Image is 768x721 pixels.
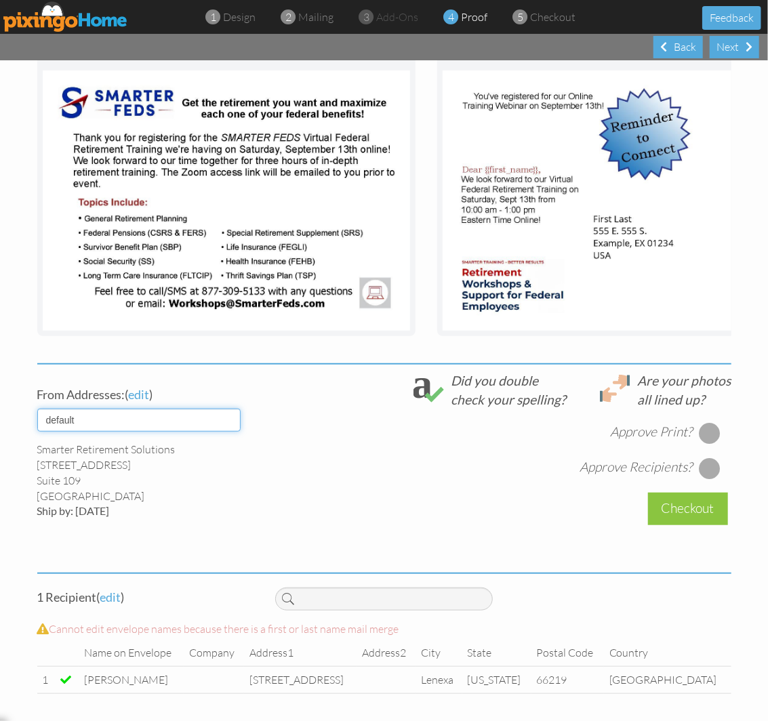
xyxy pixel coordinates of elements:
[129,387,150,402] span: edit
[580,458,692,476] div: Approve Recipients?
[604,640,731,666] td: Country
[377,10,419,24] span: add-ons
[531,640,604,666] td: Postal Code
[299,10,334,24] span: mailing
[448,9,454,25] span: 4
[413,375,444,403] img: check_spelling.svg
[37,388,255,402] h4: ( )
[37,667,56,694] td: 1
[37,442,255,519] div: Smarter Retirement Solutions [STREET_ADDRESS] [GEOGRAPHIC_DATA]
[604,667,731,694] td: [GEOGRAPHIC_DATA]
[462,10,488,24] span: proof
[210,9,216,25] span: 1
[416,667,462,694] td: Lenexa
[37,621,731,637] div: Cannot edit envelope names because there is a first or last name mail merge
[37,504,110,517] span: Ship by: [DATE]
[244,667,357,694] td: [STREET_ADDRESS]
[637,371,731,390] div: Are your photos
[357,640,416,666] td: Address2
[653,36,703,58] div: Back
[702,6,761,30] button: Feedback
[531,10,576,24] span: checkout
[600,375,630,403] img: lineup.svg
[462,667,531,694] td: [US_STATE]
[416,640,462,666] td: City
[3,1,128,32] img: pixingo logo
[531,667,604,694] td: 66219
[37,387,125,402] span: From Addresses:
[100,590,121,604] span: edit
[710,36,759,58] div: Next
[285,9,291,25] span: 2
[610,423,692,441] div: Approve Print?
[637,390,731,409] div: all lined up?
[451,390,566,409] div: check your spelling?
[451,371,566,390] div: Did you double
[184,640,244,666] td: Company
[648,493,728,524] div: Checkout
[224,10,256,24] span: design
[37,474,81,487] span: Suite 109
[244,640,357,666] td: Address1
[79,640,184,666] td: Name on Envelope
[43,70,410,331] img: Landscape Image
[37,591,255,604] h4: 1 Recipient ( )
[462,640,531,666] td: State
[517,9,523,25] span: 5
[84,673,168,686] span: [PERSON_NAME]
